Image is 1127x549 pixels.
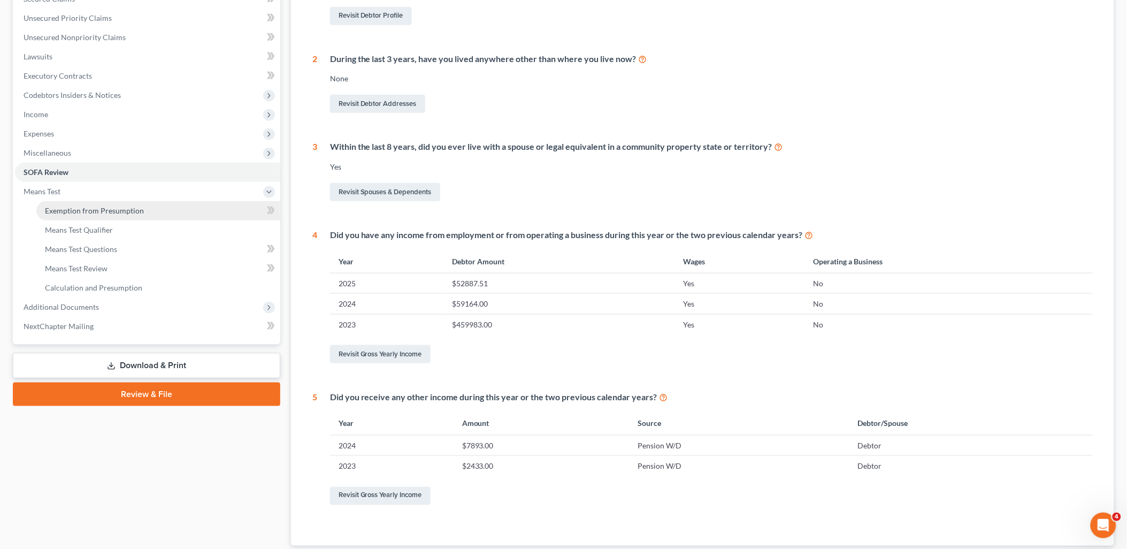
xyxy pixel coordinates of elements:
[1113,513,1121,521] span: 4
[330,7,412,25] a: Revisit Debtor Profile
[13,383,280,406] a: Review & File
[849,456,1093,476] td: Debtor
[312,391,317,507] div: 5
[1091,513,1116,538] iframe: Intercom live chat
[45,283,142,292] span: Calculation and Presumption
[24,187,60,196] span: Means Test
[24,110,48,119] span: Income
[454,435,630,455] td: $7893.00
[330,345,431,363] a: Revisit Gross Yearly Income
[15,28,280,47] a: Unsecured Nonpriority Claims
[15,317,280,336] a: NextChapter Mailing
[804,314,1093,334] td: No
[804,294,1093,314] td: No
[629,456,849,476] td: Pension W/D
[330,294,444,314] td: 2024
[330,53,1093,65] div: During the last 3 years, have you lived anywhere other than where you live now?
[36,201,280,220] a: Exemption from Presumption
[24,13,112,22] span: Unsecured Priority Claims
[312,53,317,116] div: 2
[45,206,144,215] span: Exemption from Presumption
[24,302,99,311] span: Additional Documents
[24,71,92,80] span: Executory Contracts
[330,141,1093,153] div: Within the last 8 years, did you ever live with a spouse or legal equivalent in a community prope...
[330,456,454,476] td: 2023
[675,314,805,334] td: Yes
[15,47,280,66] a: Lawsuits
[24,129,54,138] span: Expenses
[330,250,444,273] th: Year
[15,163,280,182] a: SOFA Review
[804,250,1093,273] th: Operating a Business
[36,220,280,240] a: Means Test Qualifier
[24,52,52,61] span: Lawsuits
[330,95,425,113] a: Revisit Debtor Addresses
[45,225,113,234] span: Means Test Qualifier
[849,435,1093,455] td: Debtor
[312,229,317,365] div: 4
[444,294,675,314] td: $59164.00
[444,250,675,273] th: Debtor Amount
[444,314,675,334] td: $459983.00
[330,412,454,435] th: Year
[15,66,280,86] a: Executory Contracts
[45,245,117,254] span: Means Test Questions
[849,412,1093,435] th: Debtor/Spouse
[444,273,675,294] td: $52887.51
[330,435,454,455] td: 2024
[24,148,71,157] span: Miscellaneous
[312,141,317,203] div: 3
[675,273,805,294] td: Yes
[330,273,444,294] td: 2025
[24,33,126,42] span: Unsecured Nonpriority Claims
[675,294,805,314] td: Yes
[15,9,280,28] a: Unsecured Priority Claims
[13,353,280,378] a: Download & Print
[24,322,94,331] span: NextChapter Mailing
[36,259,280,278] a: Means Test Review
[629,412,849,435] th: Source
[24,90,121,100] span: Codebtors Insiders & Notices
[36,278,280,298] a: Calculation and Presumption
[330,487,431,505] a: Revisit Gross Yearly Income
[629,435,849,455] td: Pension W/D
[804,273,1093,294] td: No
[330,183,440,201] a: Revisit Spouses & Dependents
[24,167,68,177] span: SOFA Review
[330,314,444,334] td: 2023
[330,73,1093,84] div: None
[330,391,1093,403] div: Did you receive any other income during this year or the two previous calendar years?
[36,240,280,259] a: Means Test Questions
[45,264,108,273] span: Means Test Review
[454,412,630,435] th: Amount
[675,250,805,273] th: Wages
[454,456,630,476] td: $2433.00
[330,162,1093,172] div: Yes
[330,229,1093,241] div: Did you have any income from employment or from operating a business during this year or the two ...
